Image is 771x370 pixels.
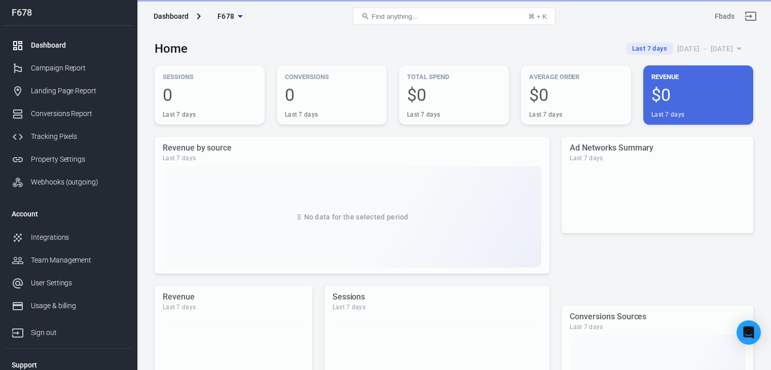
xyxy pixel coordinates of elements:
div: Integrations [31,232,125,243]
div: ⌘ + K [528,13,547,20]
a: User Settings [4,272,133,294]
a: Usage & billing [4,294,133,317]
div: Landing Page Report [31,86,125,96]
a: Sign out [739,4,763,28]
div: Conversions Report [31,108,125,119]
a: Tracking Pixels [4,125,133,148]
a: Conversions Report [4,102,133,125]
div: Property Settings [31,154,125,165]
span: F678 [217,10,235,23]
div: Dashboard [154,11,189,21]
div: User Settings [31,278,125,288]
a: Campaign Report [4,57,133,80]
button: F678 [205,7,255,26]
li: Account [4,202,133,226]
a: Landing Page Report [4,80,133,102]
a: Integrations [4,226,133,249]
a: Dashboard [4,34,133,57]
button: Find anything...⌘ + K [353,8,556,25]
h3: Home [155,42,188,56]
a: Property Settings [4,148,133,171]
div: Account id: tR2bt8Tt [715,11,735,22]
div: Sign out [31,327,125,338]
div: F678 [4,8,133,17]
div: Webhooks (outgoing) [31,177,125,188]
span: Find anything... [372,13,418,20]
div: Campaign Report [31,63,125,73]
a: Webhooks (outgoing) [4,171,133,194]
a: Sign out [4,317,133,344]
div: Open Intercom Messenger [737,320,761,345]
div: Tracking Pixels [31,131,125,142]
div: Usage & billing [31,301,125,311]
div: Dashboard [31,40,125,51]
a: Team Management [4,249,133,272]
div: Team Management [31,255,125,266]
